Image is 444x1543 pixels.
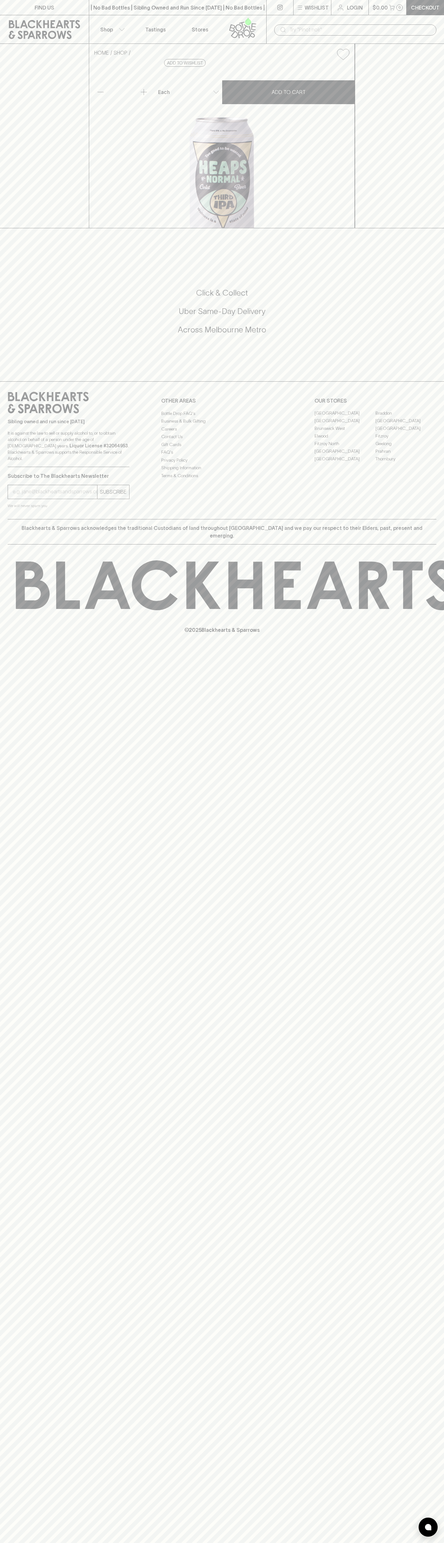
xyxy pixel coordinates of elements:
[12,524,432,539] p: Blackhearts & Sparrows acknowledges the traditional Custodians of land throughout [GEOGRAPHIC_DAT...
[13,487,97,497] input: e.g. jane@blackheartsandsparrows.com.au
[335,46,352,63] button: Add to wishlist
[161,441,283,448] a: Gift Cards
[305,4,329,11] p: Wishlist
[161,410,283,417] a: Bottle Drop FAQ's
[89,65,355,228] img: 35892.png
[8,503,129,509] p: We will never spam you
[375,417,436,425] a: [GEOGRAPHIC_DATA]
[133,15,178,43] a: Tastings
[315,440,375,448] a: Fitzroy North
[161,472,283,479] a: Terms & Conditions
[425,1524,431,1530] img: bubble-icon
[161,449,283,456] a: FAQ's
[70,443,128,448] strong: Liquor License #32064953
[35,4,54,11] p: FIND US
[315,425,375,432] a: Brunswick West
[272,88,306,96] p: ADD TO CART
[8,418,129,425] p: Sibling owned and run since [DATE]
[375,425,436,432] a: [GEOGRAPHIC_DATA]
[315,410,375,417] a: [GEOGRAPHIC_DATA]
[315,432,375,440] a: Elwood
[289,25,431,35] input: Try "Pinot noir"
[347,4,363,11] p: Login
[222,80,355,104] button: ADD TO CART
[161,417,283,425] a: Business & Bulk Gifting
[375,432,436,440] a: Fitzroy
[375,448,436,455] a: Prahran
[164,59,206,67] button: Add to wishlist
[161,433,283,441] a: Contact Us
[8,262,436,369] div: Call to action block
[100,26,113,33] p: Shop
[192,26,208,33] p: Stores
[161,397,283,404] p: OTHER AREAS
[8,472,129,480] p: Subscribe to The Blackhearts Newsletter
[100,488,127,496] p: SUBSCRIBE
[158,88,170,96] p: Each
[156,86,222,98] div: Each
[375,410,436,417] a: Braddon
[398,6,401,9] p: 0
[375,440,436,448] a: Geelong
[178,15,222,43] a: Stores
[8,288,436,298] h5: Click & Collect
[315,448,375,455] a: [GEOGRAPHIC_DATA]
[8,430,129,462] p: It is against the law to sell or supply alcohol to, or to obtain alcohol on behalf of a person un...
[8,306,436,317] h5: Uber Same-Day Delivery
[411,4,440,11] p: Checkout
[315,397,436,404] p: OUR STORES
[161,425,283,433] a: Careers
[8,324,436,335] h5: Across Melbourne Metro
[375,455,436,463] a: Thornbury
[373,4,388,11] p: $0.00
[145,26,166,33] p: Tastings
[89,15,134,43] button: Shop
[161,464,283,472] a: Shipping Information
[315,417,375,425] a: [GEOGRAPHIC_DATA]
[97,485,129,499] button: SUBSCRIBE
[94,50,109,56] a: HOME
[114,50,127,56] a: SHOP
[161,456,283,464] a: Privacy Policy
[315,455,375,463] a: [GEOGRAPHIC_DATA]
